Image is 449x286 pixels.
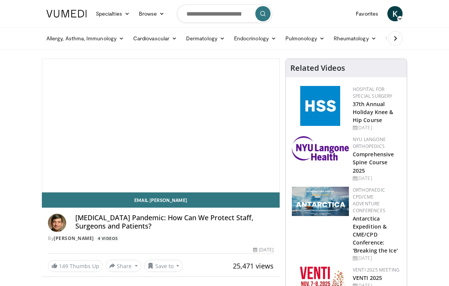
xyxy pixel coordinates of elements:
[46,10,87,17] img: VuMedi Logo
[42,31,129,46] a: Allergy, Asthma, Immunology
[353,86,393,99] a: Hospital for Special Surgery
[75,214,274,230] h4: [MEDICAL_DATA] Pandemic: How Can We Protect Staff, Surgeons and Patients?
[54,235,94,242] a: [PERSON_NAME]
[353,255,401,262] div: [DATE]
[42,192,280,208] a: Email [PERSON_NAME]
[106,260,141,272] button: Share
[48,214,66,232] img: Avatar
[353,274,382,281] a: VENTI 2025
[253,246,274,253] div: [DATE]
[353,100,393,124] a: 37th Annual Holiday Knee & Hip Course
[91,6,134,21] a: Specialties
[351,6,383,21] a: Favorites
[48,260,103,272] a: 149 Thumbs Up
[353,215,398,254] a: Antarctica Expedition & CME/CPD Conference: 'Breaking the Ice'
[353,267,400,273] a: VENTI 2025 Meeting
[177,5,272,23] input: Search topics, interventions
[95,235,120,242] a: 4 Videos
[387,6,403,21] a: K
[182,31,229,46] a: Dermatology
[144,260,183,272] button: Save to
[353,136,386,149] a: NYU Langone Orthopedics
[353,175,401,182] div: [DATE]
[353,187,385,214] a: Orthopaedic CPD/CME Adventure Conferences
[48,235,274,242] div: By
[353,151,394,174] a: Comprehensive Spine Course 2025
[292,187,349,216] img: 923097bc-eeff-4ced-9ace-206d74fb6c4c.png.150x105_q85_autocrop_double_scale_upscale_version-0.2.png
[229,31,281,46] a: Endocrinology
[329,31,381,46] a: Rheumatology
[290,64,345,73] h4: Related Videos
[353,124,401,131] div: [DATE]
[59,262,68,270] span: 149
[292,136,349,160] img: 196d80fa-0fd9-4c83-87ed-3e4f30779ad7.png.150x105_q85_autocrop_double_scale_upscale_version-0.2.png
[129,31,182,46] a: Cardiovascular
[281,31,329,46] a: Pulmonology
[134,6,169,21] a: Browse
[233,261,274,270] span: 25,471 views
[42,59,279,192] video-js: Video Player
[300,86,340,126] img: f5c2b4a9-8f32-47da-86a2-cd262eba5885.gif.150x105_q85_autocrop_double_scale_upscale_version-0.2.jpg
